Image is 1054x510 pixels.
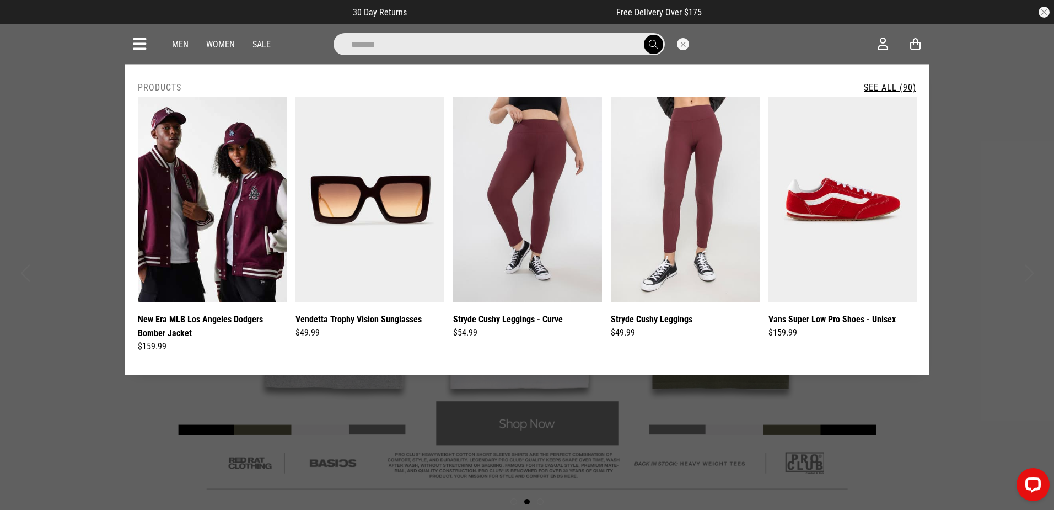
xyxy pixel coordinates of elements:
a: New Era MLB Los Angeles Dodgers Bomber Jacket [138,312,287,340]
div: $54.99 [453,326,602,339]
a: Sale [252,39,271,50]
a: Men [172,39,189,50]
div: $159.99 [768,326,917,339]
a: Vans Super Low Pro Shoes - Unisex [768,312,896,326]
span: Free Delivery Over $175 [616,7,702,18]
img: Stryde Cushy Leggings - Curve in Red [453,97,602,302]
a: See All (90) [864,82,916,93]
button: Close search [677,38,689,50]
h2: Products [138,82,181,93]
img: Vans Super Low Pro Shoes - Unisex in Red [768,97,917,302]
div: $49.99 [295,326,444,339]
img: Vendetta Trophy Vision Sunglasses in Red [295,97,444,302]
iframe: LiveChat chat widget [1008,464,1054,510]
div: $49.99 [611,326,760,339]
a: Stryde Cushy Leggings - Curve [453,312,563,326]
span: 30 Day Returns [353,7,407,18]
a: Women [206,39,235,50]
a: Stryde Cushy Leggings [611,312,692,326]
div: $159.99 [138,340,287,353]
iframe: Customer reviews powered by Trustpilot [429,7,594,18]
img: Stryde Cushy Leggings in Red [611,97,760,302]
img: New Era Mlb Los Angeles Dodgers Bomber Jacket in Red [138,97,287,302]
a: Vendetta Trophy Vision Sunglasses [295,312,422,326]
